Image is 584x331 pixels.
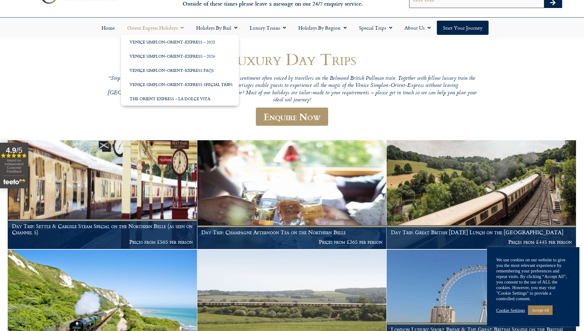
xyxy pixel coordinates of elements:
[12,223,193,235] h1: Day Trip: Settle & Carlisle Steam Special on the Northern Belle (as seen on Channel 5)
[201,229,382,235] h1: Day Trip: Champagne Afternoon Tea on the Northern Belle
[391,229,572,235] h1: Day Trip: Great British [DATE] Lunch on the [GEOGRAPHIC_DATA]
[190,21,244,35] a: Holidays by Rail
[12,239,193,245] p: Prices from £565 per person
[398,21,437,35] a: About Us
[353,21,398,35] a: Special Trips
[107,75,477,104] p: “Step on board and the real world evaporates behind you” – a sentiment often voiced by travellers...
[121,92,239,106] a: The Orient Express – La Dolce Vita
[244,21,292,35] a: Luxury Trains
[121,35,239,106] ul: Orient Express Holidays
[387,140,576,249] a: Day Trip: Great British [DATE] Lunch on the [GEOGRAPHIC_DATA] Prices from £445 per person
[256,108,328,126] a: Enquire Now
[496,257,570,301] div: We use cookies on our website to give you the most relevant experience by remembering your prefer...
[95,21,121,35] a: Home
[107,50,477,68] h1: Luxury Day Trips
[121,21,190,35] a: Orient Express Holidays
[121,49,239,63] a: Venice Simplon-Orient-Express – 2026
[391,239,572,245] p: Prices from £445 per person
[3,21,581,35] nav: Menu
[121,63,239,77] a: Venice Simplon-Orient-Express FAQs
[292,21,353,35] a: Holidays by Region
[437,21,489,35] a: Start your Journey
[121,77,239,92] a: Venice Simplon-Orient-Express Special Trips
[528,305,553,315] a: Accept All
[121,35,239,49] a: Venice Simplon-Orient-Express – 2025
[201,239,382,245] p: Prices from £365 per person
[496,308,525,313] a: Cookie Settings
[8,140,197,249] a: Day Trip: Settle & Carlisle Steam Special on the Northern Belle (as seen on Channel 5) Prices fro...
[197,140,387,249] a: Day Trip: Champagne Afternoon Tea on the Northern Belle Prices from £365 per person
